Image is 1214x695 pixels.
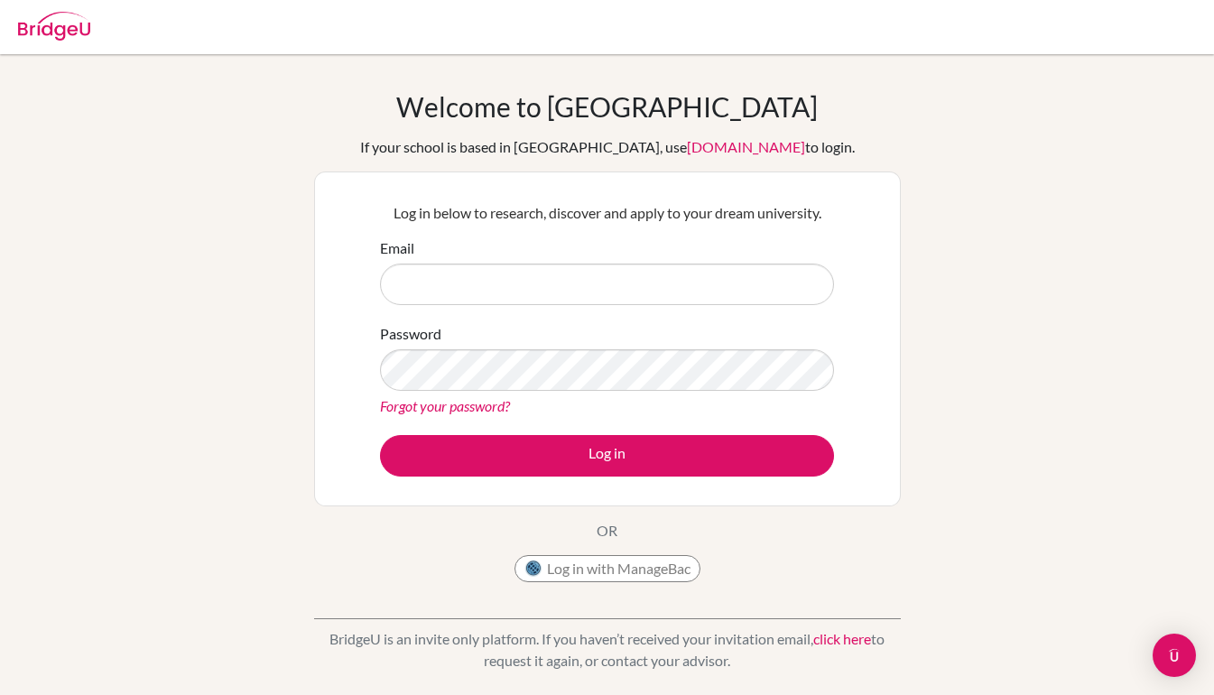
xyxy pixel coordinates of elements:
[687,138,805,155] a: [DOMAIN_NAME]
[380,435,834,477] button: Log in
[1153,634,1196,677] div: Open Intercom Messenger
[813,630,871,647] a: click here
[360,136,855,158] div: If your school is based in [GEOGRAPHIC_DATA], use to login.
[380,237,414,259] label: Email
[380,397,510,414] a: Forgot your password?
[380,323,441,345] label: Password
[597,520,617,542] p: OR
[314,628,901,672] p: BridgeU is an invite only platform. If you haven’t received your invitation email, to request it ...
[18,12,90,41] img: Bridge-U
[380,202,834,224] p: Log in below to research, discover and apply to your dream university.
[514,555,700,582] button: Log in with ManageBac
[396,90,818,123] h1: Welcome to [GEOGRAPHIC_DATA]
